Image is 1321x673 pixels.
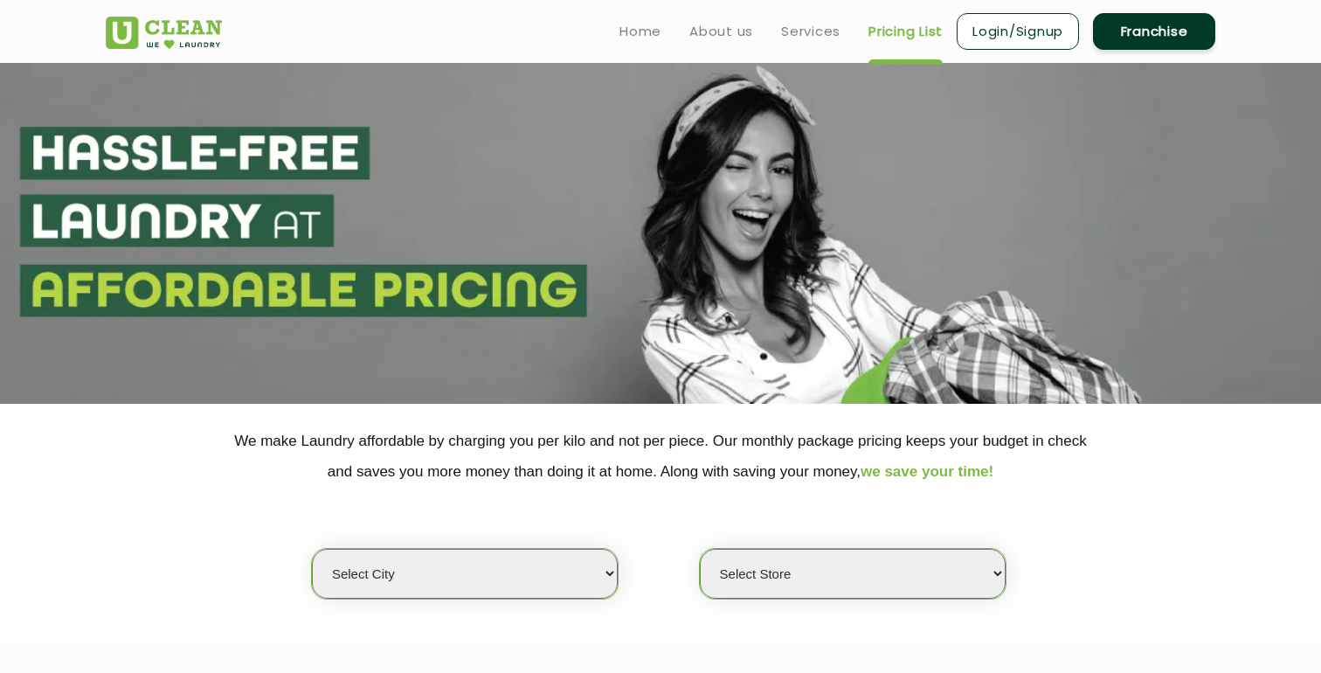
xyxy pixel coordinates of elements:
span: we save your time! [861,463,993,480]
a: Services [781,21,840,42]
a: About us [689,21,753,42]
a: Home [619,21,661,42]
p: We make Laundry affordable by charging you per kilo and not per piece. Our monthly package pricin... [106,426,1215,487]
a: Login/Signup [957,13,1079,50]
img: UClean Laundry and Dry Cleaning [106,17,222,49]
a: Pricing List [868,21,943,42]
a: Franchise [1093,13,1215,50]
